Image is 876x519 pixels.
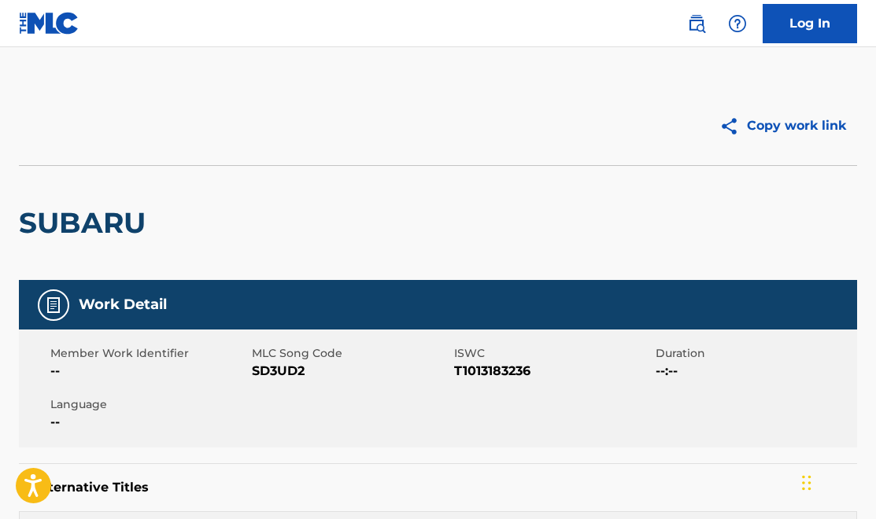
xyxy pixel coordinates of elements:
a: Public Search [681,8,712,39]
h5: Alternative Titles [35,480,841,495]
h5: Work Detail [79,296,167,314]
a: Log In [763,4,857,43]
img: help [728,14,747,33]
span: MLC Song Code [252,345,449,362]
span: Duration [656,345,853,362]
div: Drag [802,459,811,506]
span: Member Work Identifier [50,345,248,362]
span: SD3UD2 [252,362,449,381]
img: search [687,14,706,33]
div: Help [722,8,753,39]
h2: SUBARU [19,205,153,241]
span: --:-- [656,362,853,381]
span: ISWC [454,345,652,362]
img: Work Detail [44,296,63,315]
span: -- [50,413,248,432]
span: -- [50,362,248,381]
img: Copy work link [719,116,747,136]
button: Copy work link [708,106,857,145]
img: MLC Logo [19,12,79,35]
span: Language [50,396,248,413]
iframe: Chat Widget [797,444,876,519]
span: T1013183236 [454,362,652,381]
